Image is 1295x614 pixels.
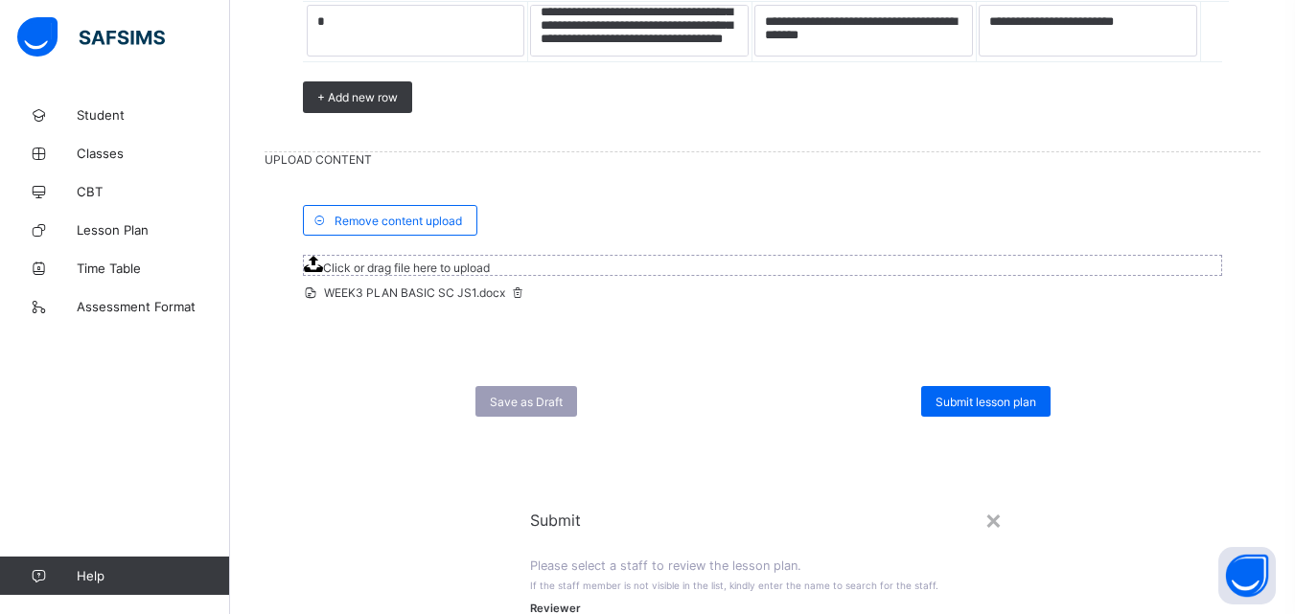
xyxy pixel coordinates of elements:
[936,395,1036,409] span: Submit lesson plan
[77,222,230,238] span: Lesson Plan
[77,184,230,199] span: CBT
[77,299,230,314] span: Assessment Format
[77,568,229,583] span: Help
[303,285,526,300] span: WEEK3 PLAN BASIC SC JS1.docx
[303,255,1222,276] span: Click or drag file here to upload
[1218,547,1276,604] button: Open asap
[77,107,230,123] span: Student
[490,395,563,409] span: Save as Draft
[77,261,230,276] span: Time Table
[530,511,994,530] span: Submit
[77,146,230,161] span: Classes
[335,214,462,228] span: Remove content upload
[317,90,398,104] span: + Add new row
[265,152,1260,167] span: UPLOAD CONTENT
[984,503,1003,535] div: ×
[530,580,938,591] span: If the staff member is not visible in the list, kindly enter the name to search for the staff.
[530,558,801,573] span: Please select a staff to review the lesson plan.
[323,261,490,275] span: Click or drag file here to upload
[17,17,165,57] img: safsims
